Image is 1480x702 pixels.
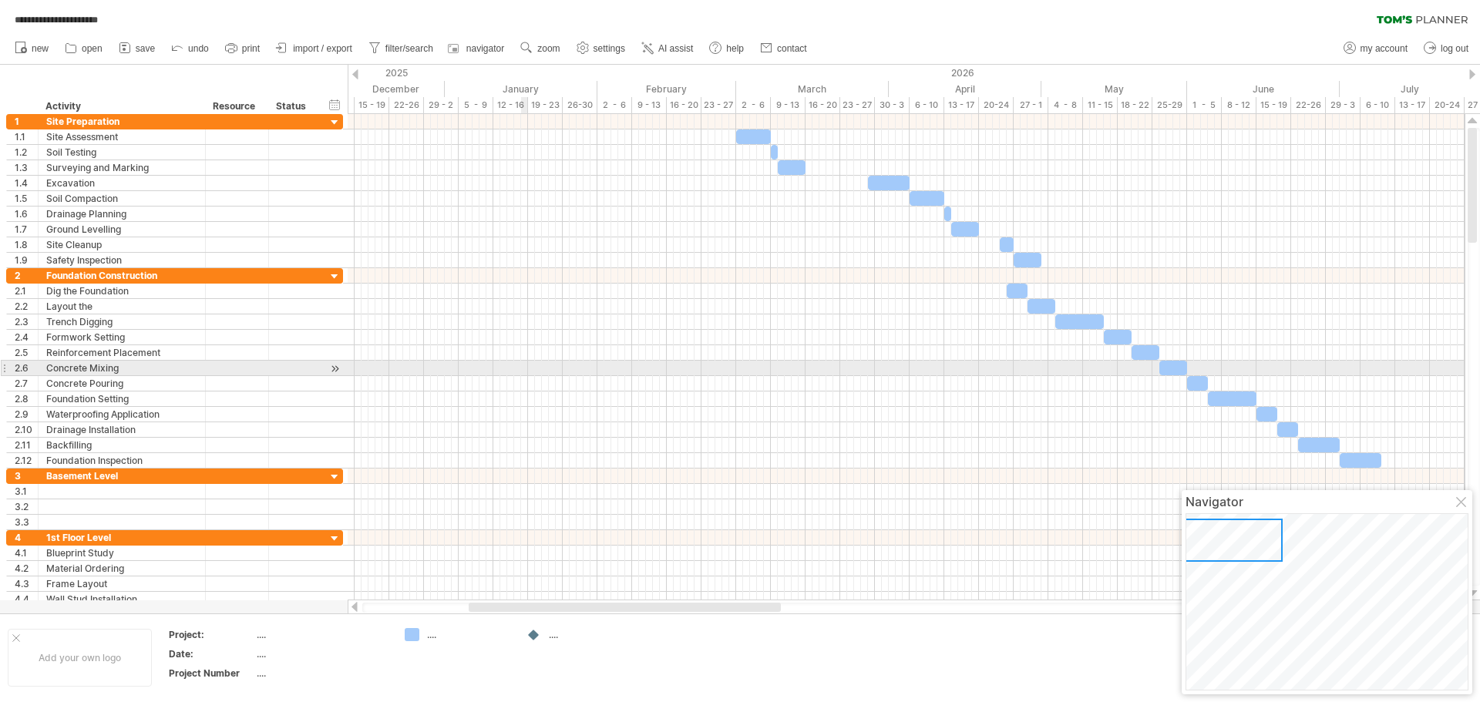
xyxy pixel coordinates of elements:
div: 16 - 20 [806,97,840,113]
a: open [61,39,107,59]
div: 16 - 20 [667,97,701,113]
span: AI assist [658,43,693,54]
div: Date: [169,647,254,660]
a: print [221,39,264,59]
a: my account [1340,39,1412,59]
a: settings [573,39,630,59]
div: Safety Inspection [46,253,197,267]
div: 4.3 [15,576,38,591]
div: 1 [15,114,38,129]
div: 15 - 19 [355,97,389,113]
div: 4.2 [15,561,38,576]
div: 30 - 3 [875,97,910,113]
div: 18 - 22 [1118,97,1152,113]
div: .... [549,628,633,641]
div: Basement Level [46,469,197,483]
span: zoom [537,43,560,54]
div: 1.4 [15,176,38,190]
span: filter/search [385,43,433,54]
span: undo [188,43,209,54]
div: Layout the [46,299,197,314]
div: Frame Layout [46,576,197,591]
div: 2.9 [15,407,38,422]
div: Formwork Setting [46,330,197,344]
div: 1.8 [15,237,38,252]
div: 5 - 9 [459,97,493,113]
div: Drainage Planning [46,207,197,221]
a: contact [756,39,812,59]
div: 29 - 3 [1326,97,1361,113]
div: Site Cleanup [46,237,197,252]
span: print [242,43,260,54]
div: 2.6 [15,361,38,375]
div: 27 - 1 [1014,97,1048,113]
div: 1 - 5 [1187,97,1222,113]
div: Project Number [169,667,254,680]
div: 1.7 [15,222,38,237]
a: log out [1420,39,1473,59]
div: 23 - 27 [840,97,875,113]
div: 25-29 [1152,97,1187,113]
div: 2.12 [15,453,38,468]
div: 2 - 6 [736,97,771,113]
span: help [726,43,744,54]
div: Foundation Setting [46,391,197,406]
div: 29 - 2 [424,97,459,113]
div: Navigator [1186,494,1468,509]
div: 4 [15,530,38,545]
div: 12 - 16 [493,97,528,113]
div: Soil Compaction [46,191,197,206]
div: 22-26 [389,97,424,113]
div: Blueprint Study [46,546,197,560]
div: 3.2 [15,499,38,514]
div: 22-26 [1291,97,1326,113]
div: .... [257,647,386,660]
div: 2 [15,268,38,283]
a: new [11,39,53,59]
div: .... [257,667,386,680]
div: 2.2 [15,299,38,314]
div: Soil Testing [46,145,197,160]
div: 1.1 [15,129,38,144]
div: 2.1 [15,284,38,298]
div: Concrete Mixing [46,361,197,375]
span: my account [1361,43,1408,54]
div: June 2026 [1187,81,1340,97]
div: 1.3 [15,160,38,175]
div: March 2026 [736,81,889,97]
div: Reinforcement Placement [46,345,197,360]
div: Wall Stud Installation [46,592,197,606]
div: 1.2 [15,145,38,160]
span: contact [777,43,807,54]
span: navigator [466,43,504,54]
div: .... [427,628,511,641]
div: Dig the Foundation [46,284,197,298]
div: 20-24 [979,97,1014,113]
a: undo [167,39,214,59]
div: 23 - 27 [701,97,736,113]
div: 15 - 19 [1256,97,1291,113]
div: 4.4 [15,592,38,606]
span: log out [1441,43,1468,54]
div: 4 - 8 [1048,97,1083,113]
div: 2 - 6 [597,97,632,113]
div: 2.10 [15,422,38,437]
div: Trench Digging [46,314,197,329]
div: 1.9 [15,253,38,267]
div: 1.5 [15,191,38,206]
span: open [82,43,103,54]
div: 2.7 [15,376,38,391]
div: April 2026 [889,81,1041,97]
span: import / export [293,43,352,54]
div: Resource [213,99,260,114]
div: 4.1 [15,546,38,560]
div: Site Assessment [46,129,197,144]
div: Drainage Installation [46,422,197,437]
div: Surveying and Marking [46,160,197,175]
div: Status [276,99,310,114]
div: May 2026 [1041,81,1187,97]
div: Site Preparation [46,114,197,129]
div: Foundation Inspection [46,453,197,468]
div: 6 - 10 [1361,97,1395,113]
div: January 2026 [445,81,597,97]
